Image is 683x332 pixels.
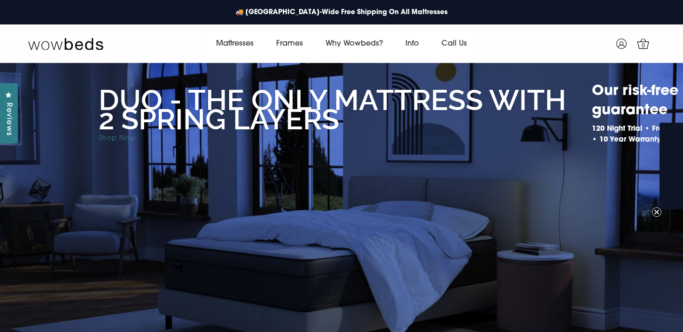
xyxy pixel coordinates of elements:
[639,41,648,51] span: 0
[652,207,661,217] button: Close teaser
[660,123,683,209] div: Close teaser
[28,37,103,50] img: Wow Beds Logo
[205,31,265,57] a: Mattresses
[99,135,135,142] a: Shop Now
[265,31,314,57] a: Frames
[631,32,655,55] a: 0
[394,31,430,57] a: Info
[99,90,587,129] h2: Duo - the only mattress with 2 spring layers
[314,31,394,57] a: Why Wowbeds?
[2,103,15,136] span: Reviews
[231,3,452,22] a: 🚚 [GEOGRAPHIC_DATA]-Wide Free Shipping On All Mattresses
[430,31,478,57] a: Call Us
